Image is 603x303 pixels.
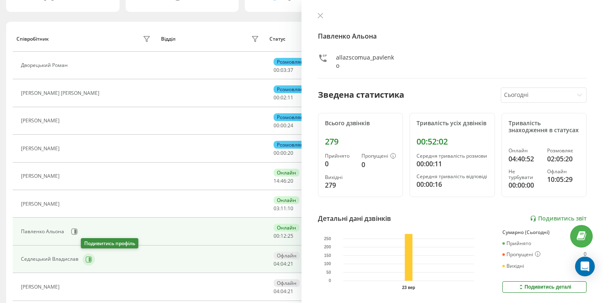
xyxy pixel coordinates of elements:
span: 00 [274,67,279,73]
span: 03 [281,67,286,73]
div: Тривалість знаходження в статусах [509,120,580,134]
div: [PERSON_NAME] [PERSON_NAME] [21,90,101,96]
div: 02:05:20 [547,154,580,164]
div: : : [274,123,293,129]
span: 04 [281,288,286,295]
span: 10 [288,205,293,212]
button: Подивитись деталі [502,281,587,293]
span: 37 [288,67,293,73]
span: 04 [274,260,279,267]
span: 00 [274,94,279,101]
div: : : [274,150,293,156]
div: Офлайн [274,252,300,259]
span: 00 [274,149,279,156]
div: Середня тривалість розмови [417,153,488,159]
span: 24 [288,122,293,129]
span: 11 [281,205,286,212]
text: 0 [329,279,331,283]
span: 11 [288,94,293,101]
span: 25 [288,232,293,239]
div: Офлайн [547,169,580,174]
div: Пропущені [361,153,396,160]
text: 200 [324,245,331,249]
div: Вихідні [325,174,355,180]
div: : : [274,206,293,211]
div: : : [274,289,293,294]
span: 04 [274,288,279,295]
span: 12 [281,232,286,239]
div: Середня тривалість відповіді [417,174,488,179]
div: Детальні дані дзвінків [318,213,391,223]
div: Онлайн [509,148,541,154]
span: 03 [274,205,279,212]
div: Статус [269,36,285,42]
div: Open Intercom Messenger [575,257,595,276]
div: : : [274,67,293,73]
div: 0 [361,160,396,170]
div: Пропущені [502,251,541,258]
div: [PERSON_NAME] [21,118,62,124]
div: Прийнято [502,241,531,246]
div: Онлайн [274,196,299,204]
div: Вихідні [502,263,524,269]
div: Розмовляє [547,148,580,154]
h4: Павленко Альона [318,31,587,41]
div: Седлецький Владислав [21,256,81,262]
div: Подивитись деталі [518,284,571,290]
div: [PERSON_NAME] [21,201,62,207]
div: [PERSON_NAME] [21,284,62,290]
div: 00:00:00 [509,180,541,190]
div: Тривалість усіх дзвінків [417,120,488,127]
div: Прийнято [325,153,355,159]
text: 250 [324,236,331,241]
div: Офлайн [274,279,300,287]
text: 150 [324,253,331,258]
span: 00 [281,122,286,129]
div: 00:00:11 [417,159,488,169]
div: Розмовляє [274,113,306,121]
text: 100 [324,262,331,266]
div: : : [274,95,293,101]
text: 23 вер [402,285,415,290]
div: Розмовляє [274,58,306,66]
div: Зведена статистика [318,89,404,101]
div: Розмовляє [274,141,306,149]
a: Подивитись звіт [530,215,587,222]
div: Павленко Альона [21,229,66,234]
div: Всього дзвінків [325,120,396,127]
div: : : [274,178,293,184]
div: 0 [325,159,355,169]
div: Дворецький Роман [21,62,70,68]
div: Розмовляє [274,85,306,93]
div: allazscomua_pavlenko [336,53,396,70]
span: 00 [281,149,286,156]
span: 04 [281,260,286,267]
span: 21 [288,260,293,267]
div: 00:52:02 [417,137,488,147]
div: 0 [584,251,587,258]
div: : : [274,261,293,267]
span: 02 [281,94,286,101]
span: 00 [274,122,279,129]
span: 46 [281,177,286,184]
span: 20 [288,149,293,156]
div: Онлайн [274,169,299,177]
text: 50 [327,270,331,275]
div: 10:05:29 [547,174,580,184]
span: 20 [288,177,293,184]
div: [PERSON_NAME] [21,146,62,151]
span: 21 [288,288,293,295]
div: 279 [325,137,396,147]
span: 14 [274,177,279,184]
div: 279 [325,180,355,190]
div: Подивитись профіль [81,238,138,248]
div: Відділ [161,36,175,42]
div: Онлайн [274,224,299,232]
span: 00 [274,232,279,239]
div: Не турбувати [509,169,541,181]
div: 00:00:16 [417,179,488,189]
div: Сумарно (Сьогодні) [502,230,587,235]
div: Співробітник [16,36,49,42]
div: 04:40:52 [509,154,541,164]
div: : : [274,233,293,239]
